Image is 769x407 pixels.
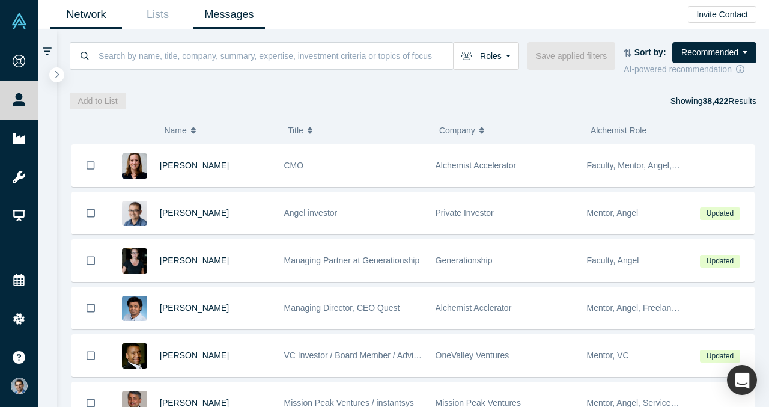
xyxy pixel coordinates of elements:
span: Updated [700,255,740,268]
button: Title [288,118,427,143]
button: Bookmark [72,287,109,329]
a: [PERSON_NAME] [160,350,229,360]
button: Bookmark [72,335,109,376]
span: Mentor, Angel [587,208,639,218]
strong: 38,422 [702,96,728,106]
img: Rachel Chalmers's Profile Image [122,248,147,274]
button: Add to List [70,93,126,109]
span: Updated [700,350,740,363]
strong: Sort by: [634,47,666,57]
span: Mentor, VC [587,350,629,360]
a: [PERSON_NAME] [160,161,229,170]
button: Recommended [672,42,756,63]
span: Managing Director, CEO Quest [284,303,400,313]
img: Devon Crews's Profile Image [122,153,147,179]
div: AI-powered recommendation [624,63,756,76]
span: Private Investor [436,208,494,218]
a: [PERSON_NAME] [160,208,229,218]
a: Network [50,1,122,29]
span: Managing Partner at Generationship [284,256,420,265]
button: Name [164,118,275,143]
img: Danny Chee's Profile Image [122,201,147,226]
a: [PERSON_NAME] [160,256,229,265]
button: Invite Contact [688,6,756,23]
span: OneValley Ventures [436,350,509,360]
a: Messages [193,1,265,29]
button: Bookmark [72,144,109,186]
span: Results [702,96,756,106]
span: Name [164,118,186,143]
a: Lists [122,1,193,29]
img: Alchemist Vault Logo [11,13,28,29]
a: [PERSON_NAME] [160,303,229,313]
span: Faculty, Angel [587,256,639,265]
span: Angel investor [284,208,338,218]
span: Alchemist Role [591,126,646,135]
span: Company [439,118,475,143]
span: Alchemist Acclerator [436,303,512,313]
span: Title [288,118,303,143]
span: Alchemist Accelerator [436,161,517,170]
button: Bookmark [72,192,109,234]
span: Updated [700,207,740,220]
button: Roles [453,42,519,70]
input: Search by name, title, company, summary, expertise, investment criteria or topics of focus [97,41,453,70]
div: Showing [670,93,756,109]
button: Company [439,118,578,143]
img: Gnani Palanikumar's Profile Image [122,296,147,321]
button: Bookmark [72,240,109,281]
img: Juan Scarlett's Profile Image [122,343,147,369]
button: Save applied filters [527,42,615,70]
span: Generationship [436,256,493,265]
span: VC Investor / Board Member / Advisor [284,350,425,360]
img: VP Singh's Account [11,378,28,394]
span: CMO [284,161,304,170]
